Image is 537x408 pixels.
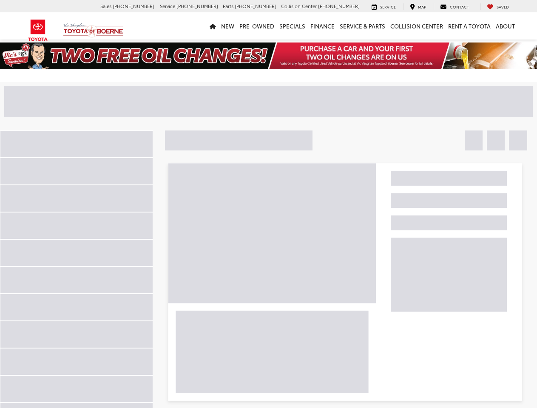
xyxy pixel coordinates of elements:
[388,12,446,40] a: Collision Center
[281,3,317,9] span: Collision Center
[100,3,111,9] span: Sales
[176,3,218,9] span: [PHONE_NUMBER]
[446,12,493,40] a: Rent a Toyota
[223,3,233,9] span: Parts
[493,12,517,40] a: About
[235,3,276,9] span: [PHONE_NUMBER]
[113,3,154,9] span: [PHONE_NUMBER]
[337,12,388,40] a: Service & Parts: Opens in a new tab
[380,4,396,9] span: Service
[277,12,308,40] a: Specials
[308,12,337,40] a: Finance
[450,4,469,9] span: Contact
[434,3,475,10] a: Contact
[22,17,54,44] img: Toyota
[480,3,515,10] a: My Saved Vehicles
[160,3,175,9] span: Service
[63,23,124,38] img: Vic Vaughan Toyota of Boerne
[365,3,402,10] a: Service
[418,4,426,9] span: Map
[403,3,432,10] a: Map
[207,12,219,40] a: Home
[318,3,360,9] span: [PHONE_NUMBER]
[497,4,509,9] span: Saved
[237,12,277,40] a: Pre-Owned
[219,12,237,40] a: New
